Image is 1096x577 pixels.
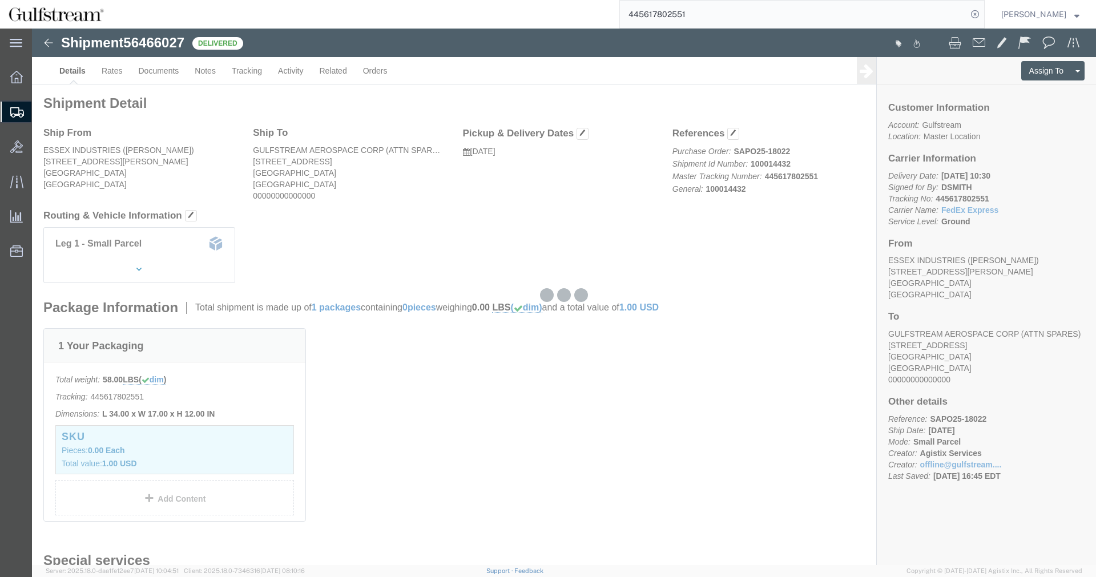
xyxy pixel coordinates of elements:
span: [DATE] 08:10:16 [260,567,305,574]
button: [PERSON_NAME] [1001,7,1080,21]
span: Jene Middleton [1001,8,1066,21]
span: Server: 2025.18.0-daa1fe12ee7 [46,567,179,574]
a: Feedback [514,567,543,574]
span: Copyright © [DATE]-[DATE] Agistix Inc., All Rights Reserved [906,566,1082,576]
span: Client: 2025.18.0-7346316 [184,567,305,574]
img: logo [8,6,104,23]
span: [DATE] 10:04:51 [134,567,179,574]
a: Support [486,567,515,574]
input: Search for shipment number, reference number [620,1,967,28]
